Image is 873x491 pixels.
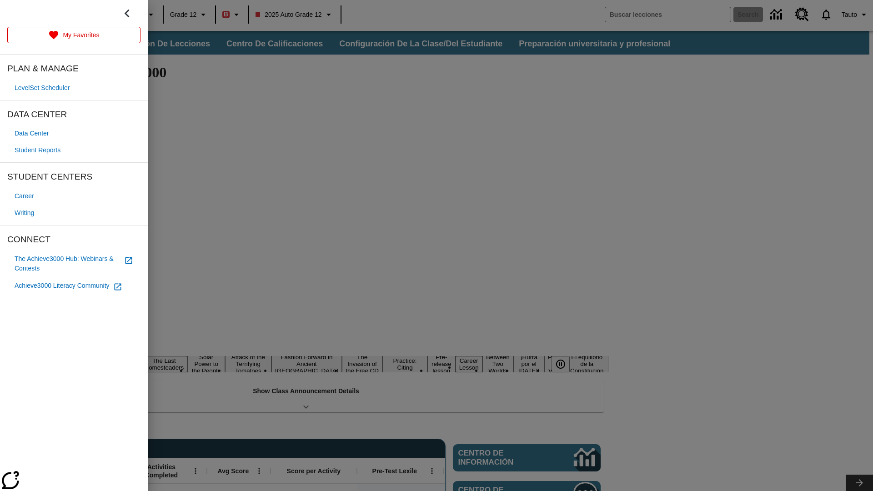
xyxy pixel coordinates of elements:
span: Achieve3000 Literacy Community [15,281,110,291]
span: DATA CENTER [7,108,140,122]
a: Career [7,188,140,205]
p: My Favorites [63,30,99,40]
span: Writing [15,208,34,218]
a: Data Center [7,125,140,142]
span: CONNECT [7,233,140,247]
a: My Favorites [7,27,140,43]
span: PLAN & MANAGE [7,62,140,76]
a: Student Reports [7,142,140,159]
span: The Achieve3000 Hub: Webinars & Contests [15,254,120,273]
span: LevelSet Scheduler [15,83,70,93]
span: Data Center [15,129,49,138]
span: STUDENT CENTERS [7,170,140,184]
a: Achieve3000 Literacy Community, se abrirá en una nueva pestaña del navegador [7,277,140,295]
a: The Achieve3000 Hub: Webinars &amp; Contests, se abrirá en una nueva pestaña del navegador [7,251,140,277]
span: Career [15,191,34,201]
span: Student Reports [15,145,60,155]
a: Writing [7,205,140,221]
a: LevelSet Scheduler [7,80,140,96]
